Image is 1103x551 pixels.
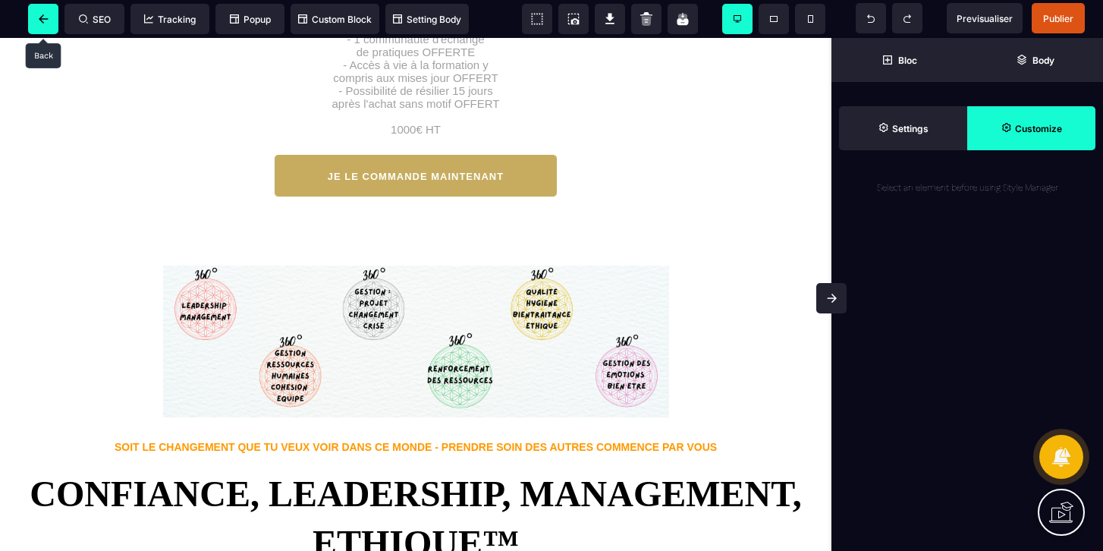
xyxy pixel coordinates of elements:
span: Open Layer Manager [967,38,1103,82]
span: Custom Block [298,14,372,25]
strong: Customize [1015,123,1062,134]
span: Open Blocks [831,38,967,82]
div: Select an element before using Style Manager [831,175,1103,200]
button: JE LE COMMANDE MAINTENANT [274,116,557,159]
strong: Settings [892,123,929,134]
span: Open Style Manager [967,106,1095,150]
span: Tracking [144,14,196,25]
span: Setting Body [393,14,461,25]
span: Screenshot [558,4,589,34]
span: View components [522,4,552,34]
span: Previsualiser [957,13,1013,24]
span: SEO [79,14,111,25]
span: Popup [230,14,271,25]
span: Preview [947,3,1023,33]
strong: Bloc [898,55,917,66]
span: Publier [1043,13,1073,24]
strong: Body [1032,55,1054,66]
span: Settings [839,106,967,150]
